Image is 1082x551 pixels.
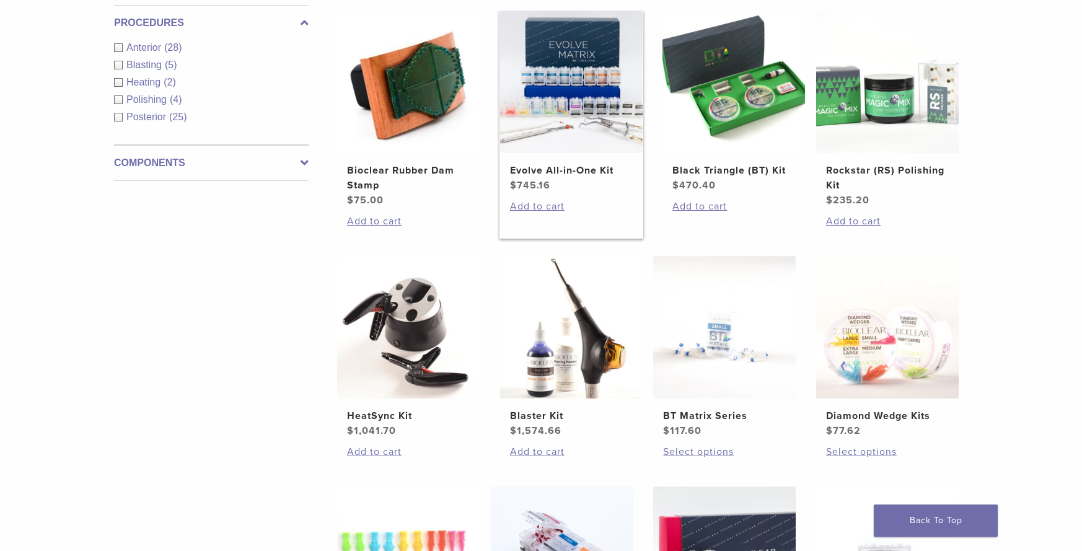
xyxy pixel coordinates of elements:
[165,60,177,70] span: (5)
[164,42,182,53] span: (28)
[114,15,309,30] label: Procedures
[826,425,861,437] bdi: 77.62
[126,94,170,105] span: Polishing
[126,112,169,122] span: Posterior
[336,256,481,438] a: HeatSync KitHeatSync Kit $1,041.70
[169,112,187,122] span: (25)
[663,425,670,437] span: $
[164,77,176,87] span: (2)
[816,11,960,208] a: Rockstar (RS) Polishing KitRockstar (RS) Polishing Kit $235.20
[662,11,806,193] a: Black Triangle (BT) KitBlack Triangle (BT) Kit $470.40
[662,11,805,153] img: Black Triangle (BT) Kit
[816,256,960,438] a: Diamond Wedge KitsDiamond Wedge Kits $77.62
[826,194,869,206] bdi: 235.20
[510,199,633,214] a: Add to cart: “Evolve All-in-One Kit”
[510,425,561,437] bdi: 1,574.66
[347,408,470,423] h2: HeatSync Kit
[510,163,633,178] h2: Evolve All-in-One Kit
[500,11,643,153] img: Evolve All-in-One Kit
[336,11,481,208] a: Bioclear Rubber Dam StampBioclear Rubber Dam Stamp $75.00
[826,163,949,193] h2: Rockstar (RS) Polishing Kit
[499,11,644,193] a: Evolve All-in-One KitEvolve All-in-One Kit $745.16
[672,179,679,192] span: $
[663,408,786,423] h2: BT Matrix Series
[114,156,309,170] label: Components
[337,256,480,399] img: HeatSync Kit
[337,11,480,153] img: Bioclear Rubber Dam Stamp
[826,408,949,423] h2: Diamond Wedge Kits
[663,425,702,437] bdi: 117.60
[816,11,959,153] img: Rockstar (RS) Polishing Kit
[653,256,797,438] a: BT Matrix SeriesBT Matrix Series $117.60
[500,256,643,399] img: Blaster Kit
[347,425,354,437] span: $
[499,256,644,438] a: Blaster KitBlaster Kit $1,574.66
[347,194,384,206] bdi: 75.00
[510,179,517,192] span: $
[510,179,550,192] bdi: 745.16
[826,444,949,459] a: Select options for “Diamond Wedge Kits”
[510,408,633,423] h2: Blaster Kit
[347,444,470,459] a: Add to cart: “HeatSync Kit”
[347,425,396,437] bdi: 1,041.70
[874,505,998,537] a: Back To Top
[826,194,833,206] span: $
[672,179,716,192] bdi: 470.40
[816,256,959,399] img: Diamond Wedge Kits
[347,163,470,193] h2: Bioclear Rubber Dam Stamp
[126,42,164,53] span: Anterior
[347,214,470,229] a: Add to cart: “Bioclear Rubber Dam Stamp”
[826,425,833,437] span: $
[653,256,796,399] img: BT Matrix Series
[672,163,795,178] h2: Black Triangle (BT) Kit
[126,77,164,87] span: Heating
[826,214,949,229] a: Add to cart: “Rockstar (RS) Polishing Kit”
[510,444,633,459] a: Add to cart: “Blaster Kit”
[347,194,354,206] span: $
[126,60,165,70] span: Blasting
[663,444,786,459] a: Select options for “BT Matrix Series”
[510,425,517,437] span: $
[672,199,795,214] a: Add to cart: “Black Triangle (BT) Kit”
[170,94,182,105] span: (4)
